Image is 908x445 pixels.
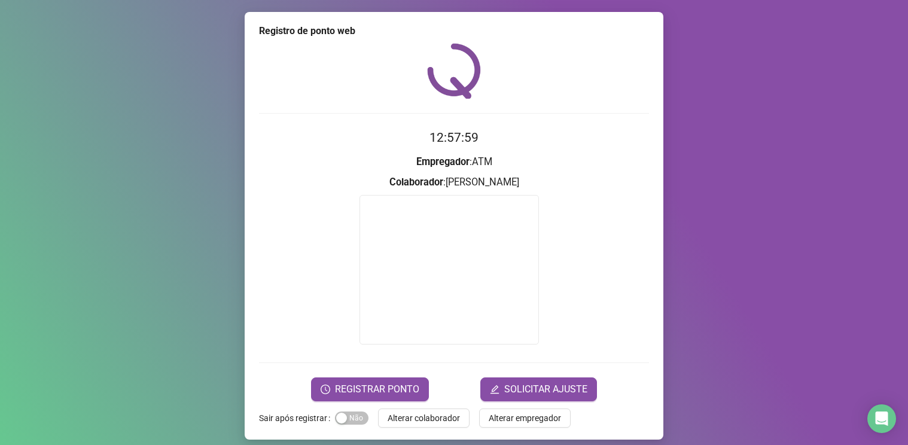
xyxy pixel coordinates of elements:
[335,382,419,397] span: REGISTRAR PONTO
[479,409,571,428] button: Alterar empregador
[389,176,443,188] strong: Colaborador
[867,404,896,433] div: Open Intercom Messenger
[388,412,460,425] span: Alterar colaborador
[259,24,649,38] div: Registro de ponto web
[259,409,335,428] label: Sair após registrar
[311,377,429,401] button: REGISTRAR PONTO
[490,385,499,394] span: edit
[480,377,597,401] button: editSOLICITAR AJUSTE
[489,412,561,425] span: Alterar empregador
[321,385,330,394] span: clock-circle
[259,175,649,190] h3: : [PERSON_NAME]
[378,409,470,428] button: Alterar colaborador
[504,382,587,397] span: SOLICITAR AJUSTE
[259,154,649,170] h3: : ATM
[427,43,481,99] img: QRPoint
[416,156,470,167] strong: Empregador
[429,130,479,145] time: 12:57:59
